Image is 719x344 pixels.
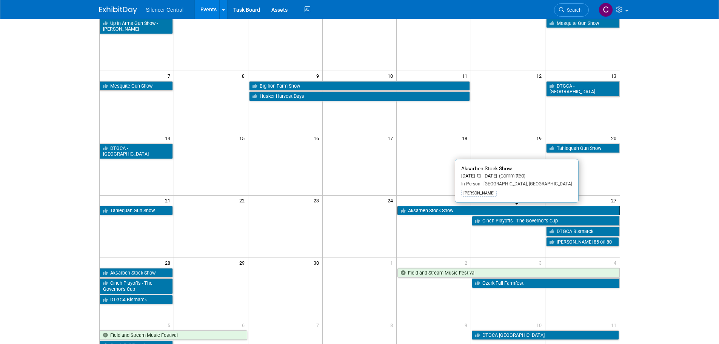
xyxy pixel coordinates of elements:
span: 16 [313,133,322,143]
span: Silencer Central [146,7,184,13]
a: Mesquite Gun Show [546,19,619,28]
span: 15 [239,133,248,143]
a: [PERSON_NAME] 85 on 80 [546,237,619,247]
span: 8 [390,320,396,330]
a: DTGCA [GEOGRAPHIC_DATA] [472,330,619,340]
span: [GEOGRAPHIC_DATA], [GEOGRAPHIC_DATA] [480,181,572,187]
img: ExhibitDay [99,6,137,14]
span: (Committed) [497,173,525,179]
span: 22 [239,196,248,205]
span: 24 [387,196,396,205]
span: Search [564,7,582,13]
a: Field and Stream Music Festival [397,268,619,278]
span: 10 [387,71,396,80]
a: Husker Harvest Days [249,91,470,101]
a: Up In Arms Gun Show - [PERSON_NAME] [100,19,173,34]
span: 18 [461,133,471,143]
span: 11 [610,320,620,330]
a: DTGCA - [GEOGRAPHIC_DATA] [546,81,619,97]
span: 12 [536,71,545,80]
span: 20 [610,133,620,143]
span: 23 [313,196,322,205]
span: 7 [167,71,174,80]
span: 28 [164,258,174,267]
span: 13 [610,71,620,80]
span: 7 [316,320,322,330]
span: 5 [167,320,174,330]
span: 9 [316,71,322,80]
span: 30 [313,258,322,267]
span: 6 [241,320,248,330]
a: Cinch Playoffs - The Governor’s Cup [472,216,619,226]
div: [DATE] to [DATE] [461,173,572,179]
a: DTGCA - [GEOGRAPHIC_DATA] [100,143,173,159]
a: Aksarben Stock Show [100,268,173,278]
a: Mesquite Gun Show [100,81,173,91]
span: 21 [164,196,174,205]
a: Tahlequah Gun Show [546,143,619,153]
a: Big Iron Farm Show [249,81,470,91]
span: 10 [536,320,545,330]
span: 14 [164,133,174,143]
span: 11 [461,71,471,80]
a: Tahlequah Gun Show [100,206,173,216]
span: 27 [610,196,620,205]
span: 17 [387,133,396,143]
span: 3 [538,258,545,267]
a: Cinch Playoffs - The Governor’s Cup [100,278,173,294]
span: 19 [536,133,545,143]
a: DTGCA Bismarck [546,227,619,236]
span: 4 [613,258,620,267]
span: 2 [464,258,471,267]
a: DTGCA Bismarck [100,295,173,305]
img: Cade Cox [599,3,613,17]
span: In-Person [461,181,480,187]
div: [PERSON_NAME] [461,190,497,197]
a: Field and Stream Music Festival [100,330,247,340]
span: 9 [464,320,471,330]
a: Ozark Fall Farmfest [472,278,619,288]
span: 29 [239,258,248,267]
a: Search [554,3,589,17]
span: 1 [390,258,396,267]
a: Aksarben Stock Show [397,206,619,216]
span: Aksarben Stock Show [461,165,512,171]
span: 8 [241,71,248,80]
